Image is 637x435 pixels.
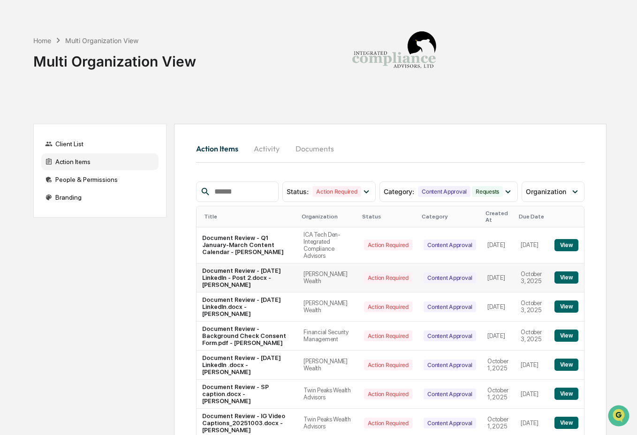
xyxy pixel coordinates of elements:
td: Document Review - SP caption.docx - [PERSON_NAME] [197,380,298,409]
div: Action Required [364,272,412,283]
div: Multi Organization View [33,45,196,70]
div: activity tabs [196,137,584,160]
span: Data Lookup [19,136,59,145]
div: Category [422,213,478,220]
img: 1746055101610-c473b297-6a78-478c-a979-82029cc54cd1 [9,72,26,89]
td: October 3, 2025 [515,263,548,292]
div: Created At [485,210,511,223]
div: People & Permissions [41,171,159,188]
span: Preclearance [19,118,61,127]
span: Status : [287,187,309,195]
button: Activity [246,137,288,160]
button: View [554,359,578,371]
td: Financial Security Management [298,322,358,351]
div: Status [362,213,414,220]
span: Pylon [93,159,114,166]
div: We're available if you need us! [32,81,119,89]
button: View [554,330,578,342]
td: [PERSON_NAME] Wealth [298,263,358,292]
div: Action Required [364,389,412,399]
a: Powered byPylon [66,158,114,166]
div: Start new chat [32,72,154,81]
td: Document Review - [DATE] LinkedIn .docx - [PERSON_NAME] [197,351,298,380]
button: View [554,271,578,284]
div: Action Items [41,153,159,170]
div: Content Approval [418,186,470,197]
div: Content Approval [424,330,476,341]
button: Start new chat [159,75,171,86]
td: Document Review - Q1 January-March Content Calendar - [PERSON_NAME] [197,227,298,263]
div: Content Approval [424,360,476,370]
td: ICA Tech Den-Integrated Compliance Advisors [298,227,358,263]
div: Client List [41,135,159,152]
td: October 1, 2025 [482,380,515,409]
span: Organization [526,187,566,195]
img: Integrated Compliance Advisors [347,7,441,101]
button: View [554,300,578,313]
div: Action Required [364,301,412,312]
td: Document Review - [DATE] LinkedIn.docx - [PERSON_NAME] [197,292,298,322]
button: View [554,239,578,251]
div: Action Required [364,418,412,428]
td: [DATE] [482,227,515,263]
td: [DATE] [482,292,515,322]
span: Category : [384,187,414,195]
div: Due Date [519,213,545,220]
td: Document Review - Background Check Consent Form.pdf - [PERSON_NAME] [197,322,298,351]
td: [DATE] [482,263,515,292]
span: Attestations [77,118,116,127]
div: Content Approval [424,389,476,399]
div: Title [204,213,295,220]
div: Content Approval [424,418,476,428]
div: Multi Organization View [65,37,138,45]
a: 🔎Data Lookup [6,132,63,149]
div: Content Approval [424,240,476,250]
div: 🗄️ [68,119,76,127]
div: Content Approval [424,301,476,312]
div: Organization [302,213,354,220]
p: How can we help? [9,20,171,35]
td: [DATE] [515,227,548,263]
a: 🗄️Attestations [64,114,120,131]
div: Home [33,37,51,45]
div: Action Required [364,330,412,341]
button: Documents [288,137,341,160]
td: October 3, 2025 [515,292,548,322]
iframe: Open customer support [607,404,632,429]
td: [PERSON_NAME] Wealth [298,292,358,322]
td: [PERSON_NAME] Wealth [298,351,358,380]
a: 🖐️Preclearance [6,114,64,131]
td: October 1, 2025 [482,351,515,380]
td: October 3, 2025 [515,322,548,351]
button: Action Items [196,137,246,160]
td: Document Review - [DATE] LinkedIn - Post 2.docx - [PERSON_NAME] [197,263,298,292]
div: Action Required [364,240,412,250]
div: Branding [41,189,159,206]
td: [DATE] [482,322,515,351]
div: 🖐️ [9,119,17,127]
div: 🔎 [9,137,17,144]
div: Content Approval [424,272,476,283]
button: View [554,388,578,400]
div: Action Required [312,186,361,197]
button: View [554,417,578,429]
td: [DATE] [515,351,548,380]
td: [DATE] [515,380,548,409]
td: Twin Peaks Wealth Advisors [298,380,358,409]
div: Requests [472,186,503,197]
div: Action Required [364,360,412,370]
